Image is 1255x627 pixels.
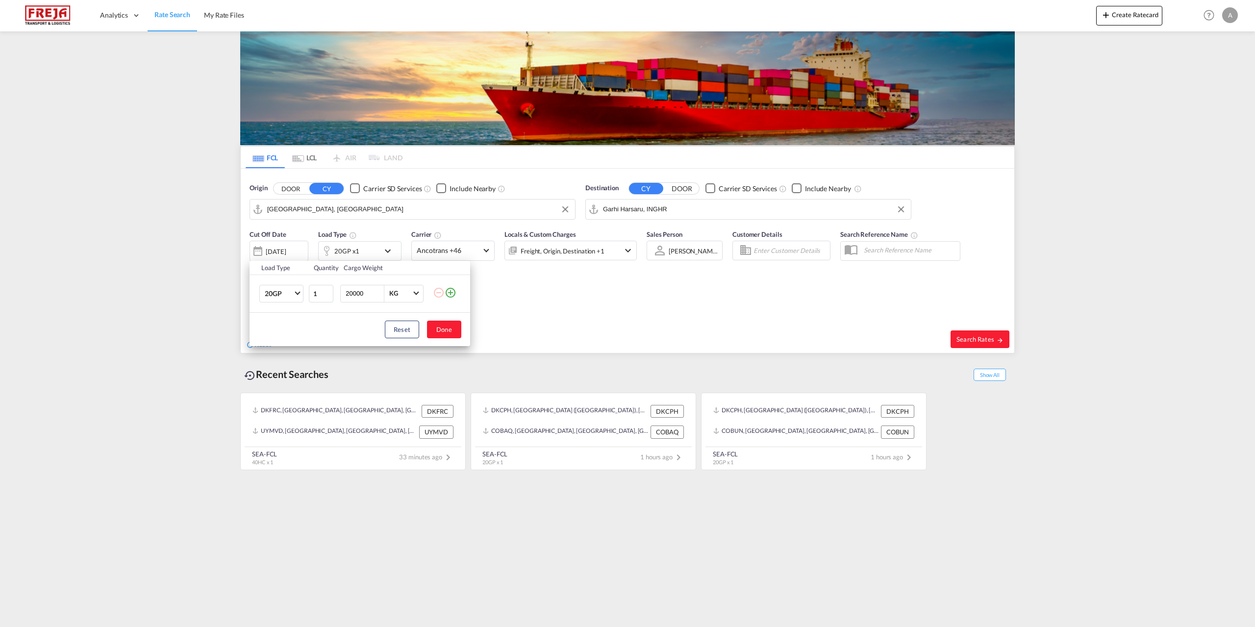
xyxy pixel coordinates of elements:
input: Qty [309,285,333,302]
th: Quantity [308,261,338,275]
md-icon: icon-plus-circle-outline [445,287,456,299]
th: Load Type [250,261,308,275]
button: Done [427,321,461,338]
button: Reset [385,321,419,338]
div: KG [389,289,398,297]
input: Enter Weight [345,285,384,302]
md-select: Choose: 20GP [259,285,303,302]
md-icon: icon-minus-circle-outline [433,287,445,299]
div: Cargo Weight [344,263,427,272]
span: 20GP [265,289,293,299]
